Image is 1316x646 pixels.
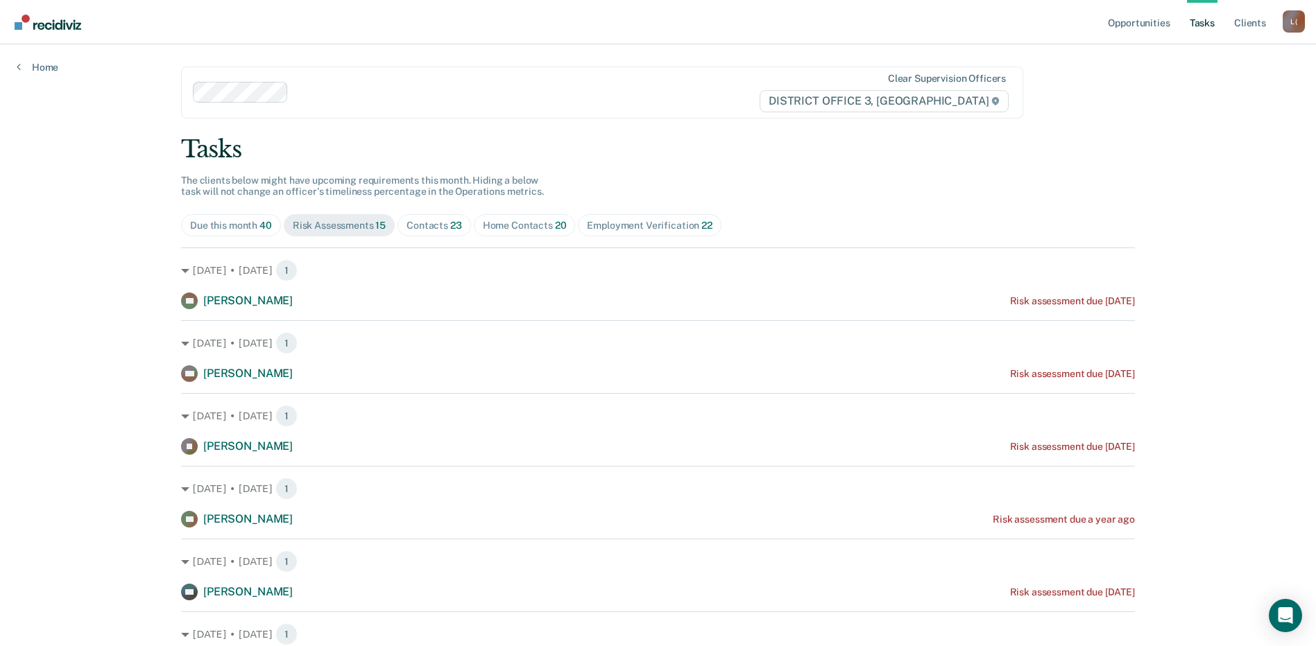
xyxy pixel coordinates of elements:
[275,478,298,500] span: 1
[15,15,81,30] img: Recidiviz
[181,175,544,198] span: The clients below might have upcoming requirements this month. Hiding a below task will not chang...
[888,73,1006,85] div: Clear supervision officers
[1269,599,1302,632] div: Open Intercom Messenger
[1283,10,1305,33] div: L (
[293,220,386,232] div: Risk Assessments
[1283,10,1305,33] button: Profile dropdown button
[181,550,1135,573] div: [DATE] • [DATE] 1
[407,220,462,232] div: Contacts
[259,220,272,231] span: 40
[181,623,1135,645] div: [DATE] • [DATE] 1
[483,220,567,232] div: Home Contacts
[1010,368,1135,380] div: Risk assessment due [DATE]
[181,135,1135,164] div: Tasks
[375,220,386,231] span: 15
[701,220,712,231] span: 22
[275,405,298,427] span: 1
[275,550,298,573] span: 1
[275,259,298,281] span: 1
[203,512,293,525] span: [PERSON_NAME]
[203,367,293,380] span: [PERSON_NAME]
[203,294,293,307] span: [PERSON_NAME]
[275,332,298,354] span: 1
[275,623,298,645] span: 1
[1010,441,1135,453] div: Risk assessment due [DATE]
[450,220,462,231] span: 23
[181,478,1135,500] div: [DATE] • [DATE] 1
[181,332,1135,354] div: [DATE] • [DATE] 1
[760,90,1009,112] span: DISTRICT OFFICE 3, [GEOGRAPHIC_DATA]
[993,514,1135,525] div: Risk assessment due a year ago
[181,405,1135,427] div: [DATE] • [DATE] 1
[203,585,293,598] span: [PERSON_NAME]
[1010,295,1135,307] div: Risk assessment due [DATE]
[181,259,1135,281] div: [DATE] • [DATE] 1
[587,220,712,232] div: Employment Verification
[203,439,293,453] span: [PERSON_NAME]
[17,61,58,73] a: Home
[190,220,272,232] div: Due this month
[1010,586,1135,598] div: Risk assessment due [DATE]
[555,220,567,231] span: 20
